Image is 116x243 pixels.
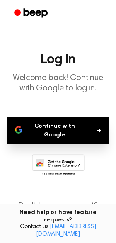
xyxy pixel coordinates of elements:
span: Contact us [5,224,111,238]
a: [EMAIL_ADDRESS][DOMAIN_NAME] [36,224,96,237]
p: Don't have an account? [7,200,109,223]
a: Beep [8,5,55,22]
p: Welcome back! Continue with Google to log in. [7,73,109,94]
button: Continue with Google [7,117,109,144]
h1: Log In [7,53,109,66]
